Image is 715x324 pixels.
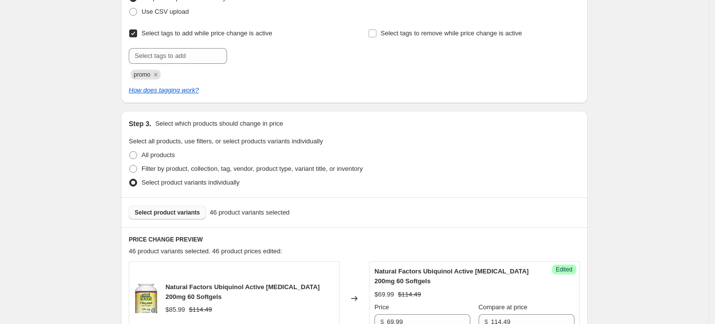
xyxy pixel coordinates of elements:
[398,290,421,299] strike: $114.49
[155,119,283,129] p: Select which products should change in price
[129,137,323,145] span: Select all products, use filters, or select products variants individually
[142,179,239,186] span: Select product variants individually
[129,119,151,129] h2: Step 3.
[166,305,185,315] div: $85.99
[142,151,175,159] span: All products
[142,8,189,15] span: Use CSV upload
[381,29,522,37] span: Select tags to remove while price change is active
[166,283,320,300] span: Natural Factors Ubiquinol Active [MEDICAL_DATA] 200mg 60 Softgels
[210,208,290,217] span: 46 product variants selected
[479,303,528,311] span: Compare at price
[134,284,158,313] img: 20730_NF_CEHR_80x.png
[151,70,160,79] button: Remove promo
[129,206,206,219] button: Select product variants
[374,303,389,311] span: Price
[134,71,150,78] span: promo
[374,268,529,285] span: Natural Factors Ubiquinol Active [MEDICAL_DATA] 200mg 60 Softgels
[142,29,272,37] span: Select tags to add while price change is active
[129,247,282,255] span: 46 product variants selected. 46 product prices edited:
[129,236,580,243] h6: PRICE CHANGE PREVIEW
[189,305,212,315] strike: $114.49
[129,86,199,94] a: How does tagging work?
[129,48,227,64] input: Select tags to add
[556,266,572,273] span: Edited
[374,290,394,299] div: $69.99
[142,165,363,172] span: Filter by product, collection, tag, vendor, product type, variant title, or inventory
[135,209,200,216] span: Select product variants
